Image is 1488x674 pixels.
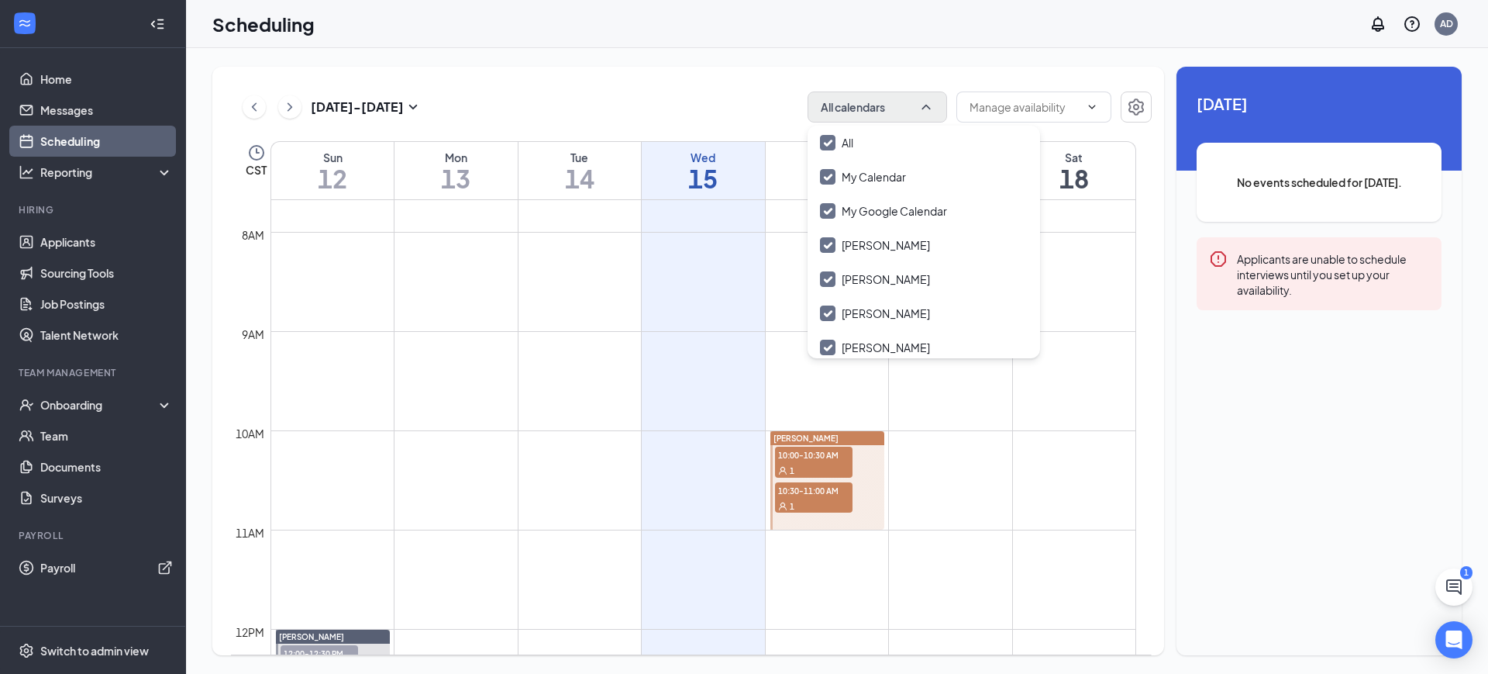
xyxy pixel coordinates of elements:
[642,142,765,199] a: October 15, 2025
[518,142,642,199] a: October 14, 2025
[40,320,173,351] a: Talent Network
[518,150,642,165] div: Tue
[1013,165,1135,192] h1: 18
[642,150,765,165] div: Wed
[40,420,173,451] a: Team
[766,165,889,192] h1: 16
[19,164,34,180] svg: Analysis
[40,95,173,126] a: Messages
[1228,174,1410,191] span: No events scheduled for [DATE].
[246,162,267,178] span: CST
[1460,566,1472,579] div: 1
[40,482,173,513] a: Surveys
[1197,92,1441,116] span: [DATE]
[150,16,165,32] svg: Collapse
[1121,92,1152,123] button: Settings
[775,482,852,498] span: 10:30-11:00 AM
[790,465,794,476] span: 1
[19,366,170,379] div: Team Management
[281,645,358,661] span: 12:00-12:30 PM
[311,99,404,116] h3: [DATE] - [DATE]
[19,397,34,413] svg: UserCheck
[19,203,170,216] div: Hiring
[271,165,394,192] h1: 12
[271,142,394,199] a: October 12, 2025
[1013,150,1135,165] div: Sat
[17,16,33,31] svg: WorkstreamLogo
[1435,569,1472,606] button: ChatActive
[19,529,170,542] div: Payroll
[243,95,266,119] button: ChevronLeft
[278,95,301,119] button: ChevronRight
[766,142,889,199] a: October 16, 2025
[40,397,160,413] div: Onboarding
[1435,621,1472,658] div: Open Intercom Messenger
[394,142,518,199] a: October 13, 2025
[40,289,173,320] a: Job Postings
[1013,142,1135,199] a: October 18, 2025
[1445,578,1463,596] svg: ChatActive
[40,64,173,95] a: Home
[40,164,174,180] div: Reporting
[1127,98,1145,116] svg: Settings
[40,643,149,658] div: Switch to admin view
[778,466,787,475] svg: User
[790,501,794,512] span: 1
[40,226,173,258] a: Applicants
[232,425,267,442] div: 10am
[40,126,173,157] a: Scheduling
[1369,15,1387,33] svg: Notifications
[808,92,947,123] button: All calendarsChevronUp
[232,624,267,641] div: 12pm
[212,11,315,37] h1: Scheduling
[1086,101,1098,113] svg: ChevronDown
[282,98,298,116] svg: ChevronRight
[246,98,262,116] svg: ChevronLeft
[232,524,267,541] div: 11am
[1209,250,1228,268] svg: Error
[19,643,34,658] svg: Settings
[279,632,344,641] span: [PERSON_NAME]
[271,150,394,165] div: Sun
[40,258,173,289] a: Sourcing Tools
[778,502,787,511] svg: User
[518,165,642,192] h1: 14
[766,150,889,165] div: Thu
[40,552,173,583] a: PayrollExternalLink
[918,99,934,115] svg: ChevronUp
[1237,250,1429,298] div: Applicants are unable to schedule interviews until you set up your availability.
[239,226,267,244] div: 8am
[775,447,852,462] span: 10:00-10:30 AM
[239,326,267,343] div: 9am
[394,165,518,192] h1: 13
[247,143,266,162] svg: Clock
[1440,17,1453,30] div: AD
[773,434,839,443] span: [PERSON_NAME]
[970,99,1080,116] input: Manage availability
[642,165,765,192] h1: 15
[40,451,173,482] a: Documents
[394,150,518,165] div: Mon
[1403,15,1421,33] svg: QuestionInfo
[404,98,422,116] svg: SmallChevronDown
